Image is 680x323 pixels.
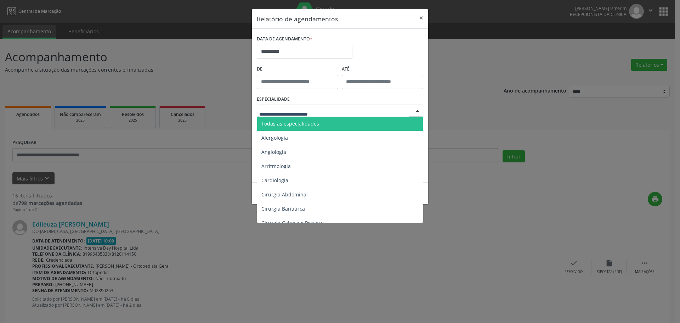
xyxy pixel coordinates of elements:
span: Alergologia [261,134,288,141]
label: ESPECIALIDADE [257,94,290,105]
span: Cirurgia Bariatrica [261,205,305,212]
span: Angiologia [261,149,286,155]
span: Arritmologia [261,163,291,169]
span: Todas as especialidades [261,120,319,127]
span: Cirurgia Cabeça e Pescoço [261,219,324,226]
label: De [257,64,338,75]
label: DATA DE AGENDAMENTO [257,34,312,45]
h5: Relatório de agendamentos [257,14,338,23]
span: Cardiologia [261,177,288,184]
label: ATÉ [342,64,423,75]
button: Close [414,9,428,27]
span: Cirurgia Abdominal [261,191,308,198]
